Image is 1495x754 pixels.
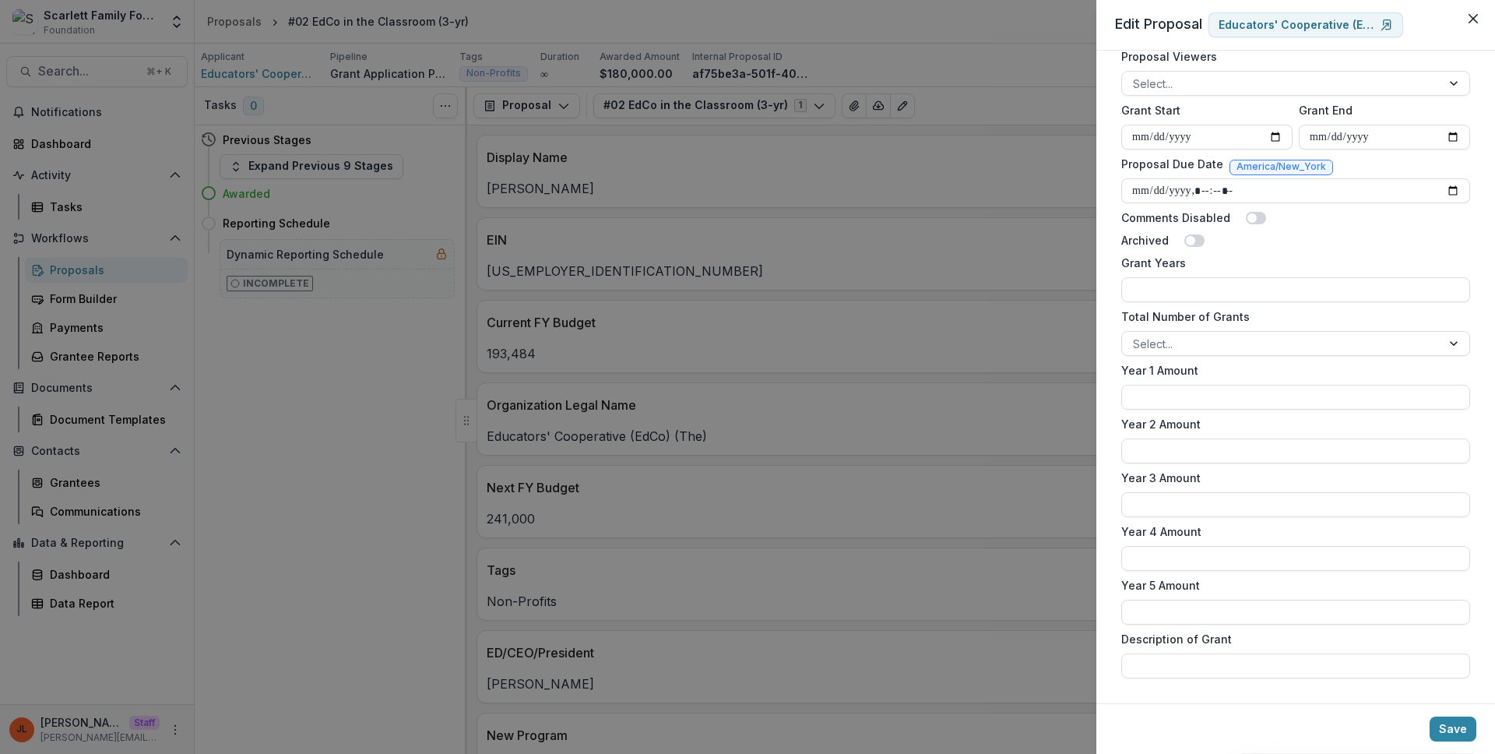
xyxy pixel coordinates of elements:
label: Description of Grant [1121,631,1461,647]
p: Educators' Cooperative (EdCo) (The) [1219,19,1374,32]
label: Year 5 Amount [1121,577,1461,594]
label: Grant Years [1121,255,1461,271]
label: Year 4 Amount [1121,523,1461,540]
label: Comments Disabled [1121,210,1230,226]
label: Year 1 Amount [1121,362,1461,379]
span: Edit Proposal [1115,16,1202,32]
label: Archived [1121,232,1169,248]
label: Grant Start [1121,102,1283,118]
label: Proposal Due Date [1121,156,1223,172]
label: Grant End [1299,102,1461,118]
label: Year 3 Amount [1121,470,1461,486]
button: Save [1430,717,1476,742]
button: Close [1461,6,1486,31]
label: Total Number of Grants [1121,308,1461,325]
label: Proposal Viewers [1121,48,1461,65]
label: Year 2 Amount [1121,416,1461,432]
a: Educators' Cooperative (EdCo) (The) [1208,12,1403,37]
span: America/New_York [1236,161,1326,172]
